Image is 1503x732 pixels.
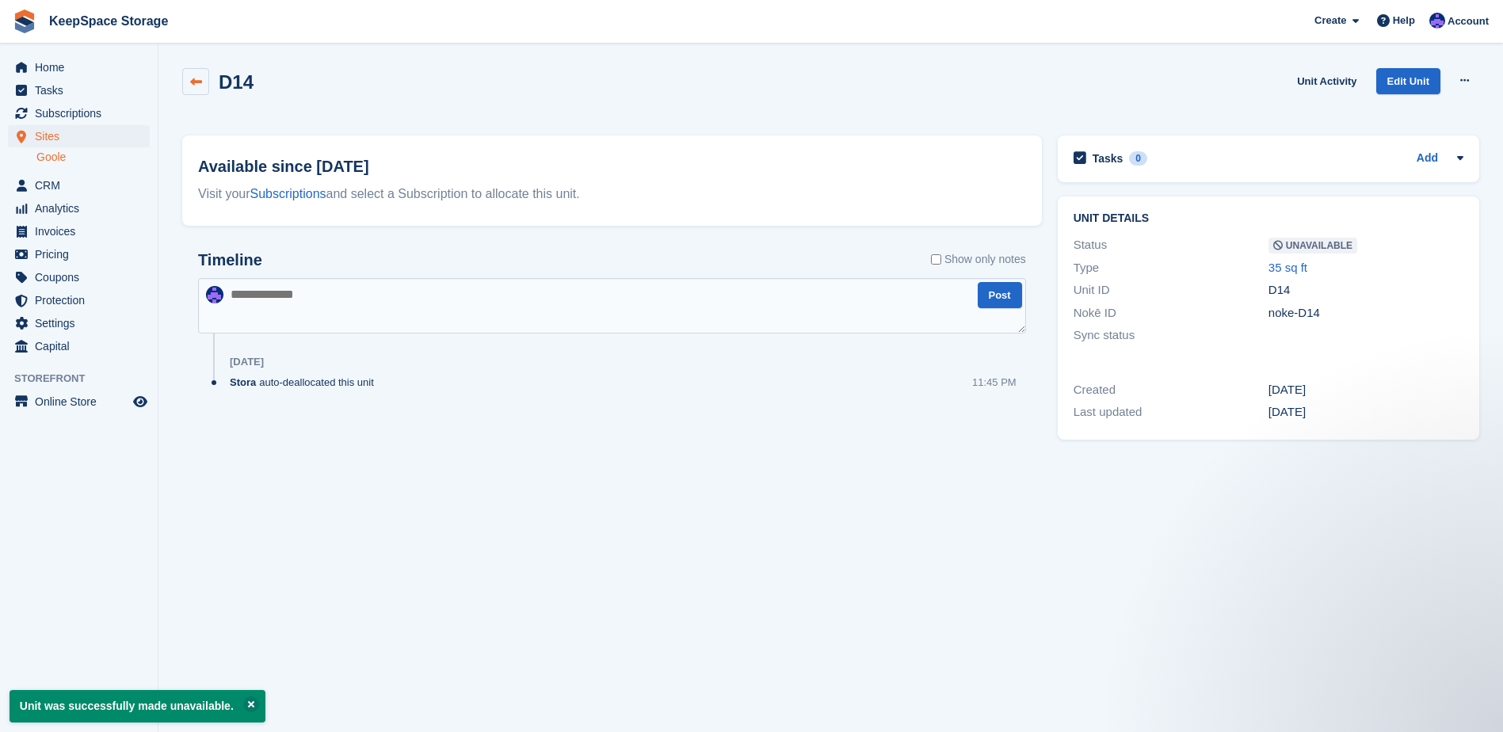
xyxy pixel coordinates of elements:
[43,8,174,34] a: KeepSpace Storage
[1268,381,1463,399] div: [DATE]
[206,286,223,303] img: Chloe Clark
[35,56,130,78] span: Home
[198,251,262,269] h2: Timeline
[35,289,130,311] span: Protection
[1314,13,1346,29] span: Create
[35,102,130,124] span: Subscriptions
[35,174,130,196] span: CRM
[1268,281,1463,299] div: D14
[1268,304,1463,322] div: noke-D14
[972,375,1017,390] div: 11:45 PM
[1291,68,1363,94] a: Unit Activity
[35,312,130,334] span: Settings
[1376,68,1440,94] a: Edit Unit
[35,220,130,242] span: Invoices
[978,282,1022,308] button: Post
[35,79,130,101] span: Tasks
[14,371,158,387] span: Storefront
[8,312,150,334] a: menu
[8,335,150,357] a: menu
[198,185,1026,204] div: Visit your and select a Subscription to allocate this unit.
[1429,13,1445,29] img: Chloe Clark
[1093,151,1123,166] h2: Tasks
[8,125,150,147] a: menu
[1448,13,1489,29] span: Account
[1074,259,1268,277] div: Type
[1074,236,1268,254] div: Status
[8,391,150,413] a: menu
[1129,151,1147,166] div: 0
[8,56,150,78] a: menu
[35,335,130,357] span: Capital
[230,375,256,390] span: Stora
[1417,150,1438,168] a: Add
[1268,238,1357,254] span: Unavailable
[230,356,264,368] div: [DATE]
[1393,13,1415,29] span: Help
[8,243,150,265] a: menu
[8,174,150,196] a: menu
[1268,403,1463,421] div: [DATE]
[219,71,254,93] h2: D14
[35,243,130,265] span: Pricing
[1074,381,1268,399] div: Created
[198,154,1026,178] h2: Available since [DATE]
[35,125,130,147] span: Sites
[931,251,1026,268] label: Show only notes
[35,197,130,219] span: Analytics
[1074,403,1268,421] div: Last updated
[931,251,941,268] input: Show only notes
[8,220,150,242] a: menu
[250,187,326,200] a: Subscriptions
[1074,212,1463,225] h2: Unit details
[35,391,130,413] span: Online Store
[8,266,150,288] a: menu
[36,150,150,165] a: Goole
[1074,326,1268,345] div: Sync status
[8,102,150,124] a: menu
[1268,261,1307,274] a: 35 sq ft
[8,289,150,311] a: menu
[1074,304,1268,322] div: Nokē ID
[8,79,150,101] a: menu
[13,10,36,33] img: stora-icon-8386f47178a22dfd0bd8f6a31ec36ba5ce8667c1dd55bd0f319d3a0aa187defe.svg
[8,197,150,219] a: menu
[35,266,130,288] span: Coupons
[10,690,265,722] p: Unit was successfully made unavailable.
[1074,281,1268,299] div: Unit ID
[230,375,382,390] div: auto-deallocated this unit
[131,392,150,411] a: Preview store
